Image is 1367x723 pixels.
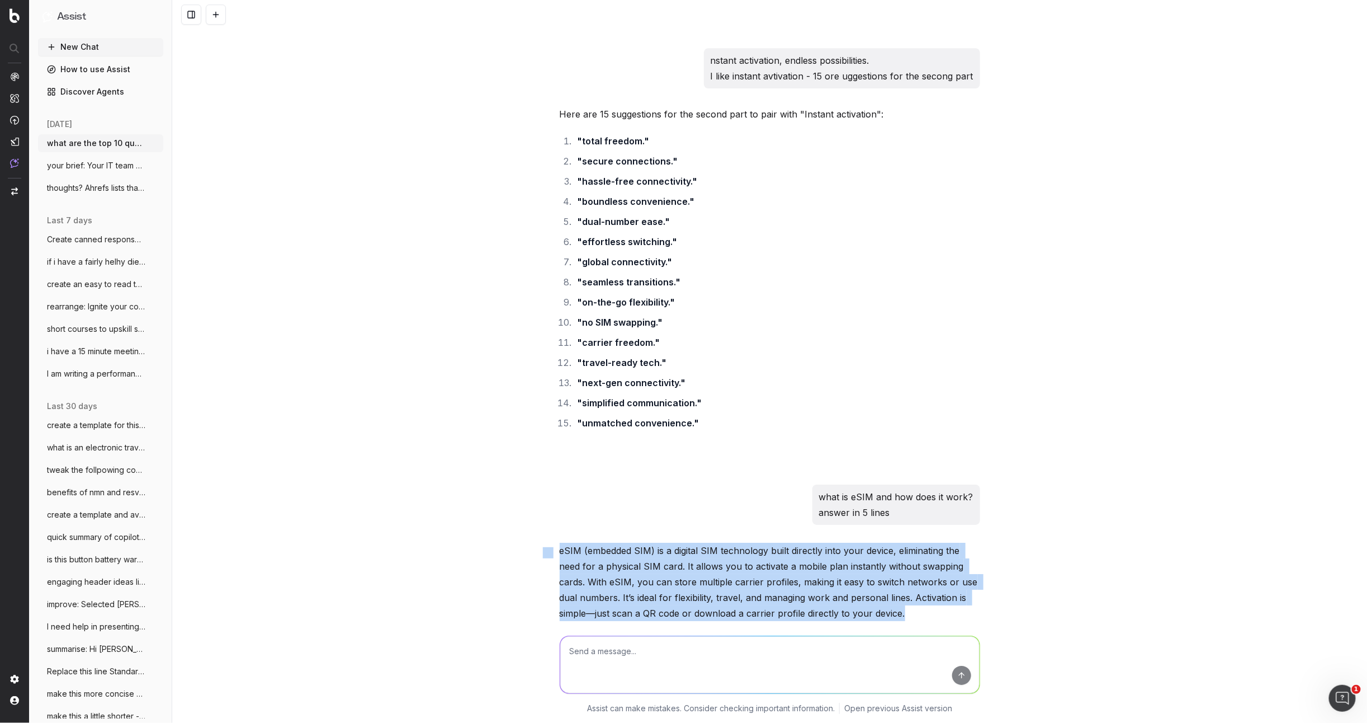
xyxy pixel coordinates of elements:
[47,509,145,520] span: create a template and average character
[47,644,145,655] span: summarise: Hi [PERSON_NAME], Interesting feedba
[47,323,145,335] span: short courses to upskill seo contnrt wri
[38,685,163,703] button: make this more concise and clear: Hi Mar
[578,135,650,147] strong: "total freedom."
[47,279,145,290] span: create an easy to read table that outlin
[11,187,18,195] img: Switch project
[47,256,145,267] span: if i have a fairly helhy diet is one act
[47,234,145,245] span: Create canned response to customers/stor
[10,137,19,146] img: Studio
[10,696,19,705] img: My account
[560,106,980,122] p: Here are 15 suggestions for the second part to pair with "Instant activation":
[38,551,163,569] button: is this button battery warning in line w
[38,416,163,434] button: create a template for this header for ou
[10,93,19,103] img: Intelligence
[1352,685,1361,694] span: 1
[10,675,19,684] img: Setting
[38,439,163,457] button: what is an electronic travel authority E
[560,543,980,621] p: eSIM (embedded SIM) is a digital SIM technology built directly into your device, eliminating the ...
[42,11,53,22] img: Assist
[10,72,19,81] img: Analytics
[10,8,20,23] img: Botify logo
[578,417,699,429] strong: "unmatched convenience."
[10,115,19,125] img: Activation
[38,179,163,197] button: thoughts? Ahrefs lists that all non-bran
[578,196,695,207] strong: "boundless convenience."
[47,368,145,379] span: I am writing a performance review and po
[38,461,163,479] button: tweak the follpowing content to reflect
[578,397,702,409] strong: "simplified communication."
[578,317,663,328] strong: "no SIM swapping."
[42,9,159,25] button: Assist
[47,346,145,357] span: i have a 15 minute meeting with a petula
[38,573,163,591] button: engaging header ideas like this: Discove
[578,297,675,308] strong: "on-the-go flexibility."
[578,256,673,267] strong: "global connectivity."
[10,158,19,168] img: Assist
[819,489,973,520] p: what is eSIM and how does it work? answer in 5 lines
[38,528,163,546] button: quick summary of copilot create an agent
[578,337,660,348] strong: "carrier freedom."
[38,157,163,175] button: your brief: Your IT team have limited ce
[47,532,145,543] span: quick summary of copilot create an agent
[47,119,72,130] span: [DATE]
[543,547,554,558] img: Botify assist logo
[47,599,145,610] span: improve: Selected [PERSON_NAME] stores a
[38,483,163,501] button: benefits of nmn and resveratrol for 53 y
[38,60,163,78] a: How to use Assist
[38,38,163,56] button: New Chat
[578,156,678,167] strong: "secure connections."
[38,231,163,248] button: Create canned response to customers/stor
[47,420,145,431] span: create a template for this header for ou
[47,688,145,699] span: make this more concise and clear: Hi Mar
[47,487,145,498] span: benefits of nmn and resveratrol for 53 y
[1329,685,1356,712] iframe: Intercom live chat
[844,703,952,714] a: Open previous Assist version
[38,640,163,658] button: summarise: Hi [PERSON_NAME], Interesting feedba
[711,53,973,84] p: nstant activation, endless possibilities. I like instant avtivation - 15 ore uggestions for the s...
[47,401,97,412] span: last 30 days
[578,377,686,388] strong: "next-gen connectivity."
[38,134,163,152] button: what are the top 10 questions that shoul
[47,442,145,453] span: what is an electronic travel authority E
[47,621,145,632] span: I need help in presenting the issues I a
[578,276,681,288] strong: "seamless transitions."
[578,216,670,227] strong: "dual-number ease."
[578,176,698,187] strong: "hassle-free connectivity."
[47,464,145,476] span: tweak the follpowing content to reflect
[38,618,163,636] button: I need help in presenting the issues I a
[47,554,145,565] span: is this button battery warning in line w
[38,506,163,524] button: create a template and average character
[57,9,86,25] h1: Assist
[587,703,835,714] p: Assist can make mistakes. Consider checking important information.
[47,182,145,194] span: thoughts? Ahrefs lists that all non-bran
[38,298,163,316] button: rearrange: Ignite your cooking potential
[47,301,145,312] span: rearrange: Ignite your cooking potential
[47,160,145,171] span: your brief: Your IT team have limited ce
[47,711,145,722] span: make this a little shorter - Before brin
[38,365,163,383] button: I am writing a performance review and po
[47,215,92,226] span: last 7 days
[47,576,145,588] span: engaging header ideas like this: Discove
[47,138,145,149] span: what are the top 10 questions that shoul
[38,320,163,338] button: short courses to upskill seo contnrt wri
[578,236,678,247] strong: "effortless switching."
[38,342,163,360] button: i have a 15 minute meeting with a petula
[38,663,163,680] button: Replace this line Standard delivery is a
[47,666,145,677] span: Replace this line Standard delivery is a
[38,275,163,293] button: create an easy to read table that outlin
[38,595,163,613] button: improve: Selected [PERSON_NAME] stores a
[38,253,163,271] button: if i have a fairly helhy diet is one act
[578,357,667,368] strong: "travel-ready tech."
[38,83,163,101] a: Discover Agents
